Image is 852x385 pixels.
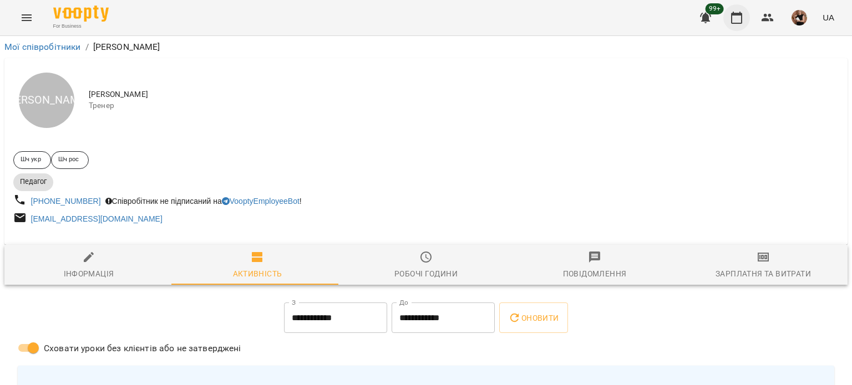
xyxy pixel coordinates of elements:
[13,4,40,31] button: Menu
[4,40,848,54] nav: breadcrumb
[58,155,79,165] p: Шч рос
[21,155,41,165] p: Шч укр
[103,193,304,209] div: Співробітник не підписаний на !
[508,311,559,325] span: Оновити
[31,214,163,223] a: [EMAIL_ADDRESS][DOMAIN_NAME]
[792,10,807,25] img: 5944c1aeb726a5a997002a54cb6a01a3.jpg
[222,197,300,206] a: VooptyEmployeeBot
[706,3,724,14] span: 99+
[85,40,89,54] li: /
[93,40,160,54] p: [PERSON_NAME]
[563,267,627,280] div: Повідомлення
[19,73,74,128] div: [PERSON_NAME]
[4,42,81,52] a: Мої співробітники
[53,23,109,30] span: For Business
[53,6,109,22] img: Voopty Logo
[499,302,567,333] button: Оновити
[13,177,53,187] span: Педагог
[818,7,839,28] button: UA
[823,12,834,23] span: UA
[44,342,241,355] span: Сховати уроки без клієнтів або не затверджені
[64,267,114,280] div: Інформація
[233,267,282,280] div: Активність
[394,267,458,280] div: Робочі години
[716,267,811,280] div: Зарплатня та Витрати
[89,89,839,100] span: [PERSON_NAME]
[31,197,101,206] a: [PHONE_NUMBER]
[89,100,839,111] span: Тренер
